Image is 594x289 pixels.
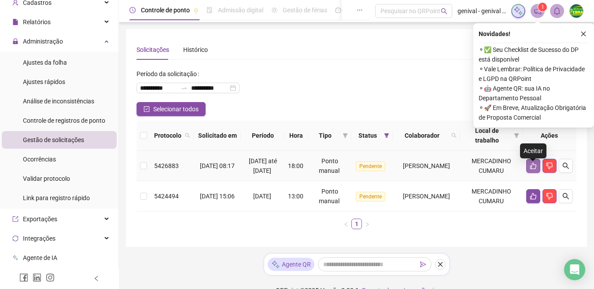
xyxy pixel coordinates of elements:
span: sun [271,7,277,13]
span: filter [384,133,389,138]
span: filter [514,133,519,138]
span: left [93,275,100,282]
span: pushpin [193,8,199,13]
img: sparkle-icon.fc2bf0ac1784a2077858766a79e2daf3.svg [271,260,280,269]
button: Selecionar todos [137,102,206,116]
span: Selecionar todos [153,104,199,114]
span: Agente de IA [23,254,57,261]
span: file-done [207,7,213,13]
span: Integrações [23,235,55,242]
span: Análise de inconsistências [23,98,94,105]
span: swap-right [181,84,188,91]
div: Solicitações [137,45,169,55]
span: to [181,84,188,91]
span: Administração [23,38,63,45]
span: left [343,222,349,227]
span: Local de trabalho [464,126,510,145]
span: Gestão de férias [283,7,327,14]
td: MERCADINHO CUMARU [460,181,523,212]
span: lock [12,38,18,44]
span: ⚬ 🤖 Agente QR: sua IA no Departamento Pessoal [479,84,589,103]
span: 13:00 [288,193,303,200]
div: Agente QR [268,258,314,271]
span: Tipo [312,131,339,140]
span: clock-circle [129,7,136,13]
span: Controle de ponto [141,7,190,14]
span: search [562,162,569,169]
img: sparkle-icon.fc2bf0ac1784a2077858766a79e2daf3.svg [513,6,523,16]
span: linkedin [33,273,41,282]
span: Novidades ! [479,29,510,39]
th: Período [241,121,284,151]
button: left [341,219,351,229]
span: ⚬ Vale Lembrar: Política de Privacidade e LGPD na QRPoint [479,64,589,84]
span: Ocorrências [23,156,56,163]
span: ⚬ 🚀 Em Breve, Atualização Obrigatória de Proposta Comercial [479,103,589,122]
span: filter [341,129,350,142]
span: Ajustes da folha [23,59,67,66]
span: notification [534,7,542,15]
span: [DATE] [253,193,271,200]
span: search [562,193,569,200]
span: filter [382,129,391,142]
span: filter [343,133,348,138]
span: [DATE] 08:17 [200,162,235,169]
span: 1 [541,4,544,10]
div: Aceitar [520,143,546,158]
span: ellipsis [357,7,363,13]
span: export [12,216,18,222]
span: genival - genival [PERSON_NAME] [457,6,506,16]
a: 1 [352,219,362,229]
button: right [362,219,373,229]
span: file [12,19,18,25]
li: Próxima página [362,219,373,229]
span: [PERSON_NAME] [403,162,450,169]
span: close [580,31,587,37]
span: Admissão digital [218,7,263,14]
span: search [451,133,457,138]
span: Link para registro rápido [23,194,90,201]
th: Hora [284,121,308,151]
span: 5424494 [154,193,179,200]
span: Colaborador [396,131,448,140]
span: dashboard [335,7,341,13]
span: send [420,261,426,267]
span: search [450,129,458,142]
span: close [437,261,443,267]
span: Validar protocolo [23,175,70,182]
span: Ajustes rápidos [23,78,65,85]
span: Ponto manual [319,188,339,205]
span: Ponto manual [319,157,339,174]
th: Solicitado em [194,121,241,151]
span: 5426883 [154,162,179,169]
span: Gestão de solicitações [23,136,84,143]
span: check-square [144,106,150,112]
td: MERCADINHO CUMARU [460,151,523,181]
span: like [530,162,537,169]
span: bell [553,7,561,15]
li: 1 [351,219,362,229]
span: [DATE] 15:06 [200,193,235,200]
span: [PERSON_NAME] [403,193,450,200]
span: Relatórios [23,18,51,26]
div: Open Intercom Messenger [564,259,585,280]
span: right [365,222,370,227]
div: Histórico [183,45,208,55]
span: dislike [546,162,553,169]
span: Protocolo [154,131,181,140]
img: 63042 [570,4,583,18]
span: facebook [19,273,28,282]
span: Pendente [356,192,385,201]
span: instagram [46,273,55,282]
span: Controle de registros de ponto [23,117,105,124]
span: Exportações [23,216,57,223]
span: dislike [546,193,553,200]
span: filter [512,124,521,147]
span: [DATE] até [DATE] [249,157,277,174]
span: search [441,8,447,15]
sup: 1 [538,3,547,11]
li: Página anterior [341,219,351,229]
span: Pendente [356,161,385,171]
span: search [185,133,190,138]
label: Período da solicitação [137,67,203,81]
